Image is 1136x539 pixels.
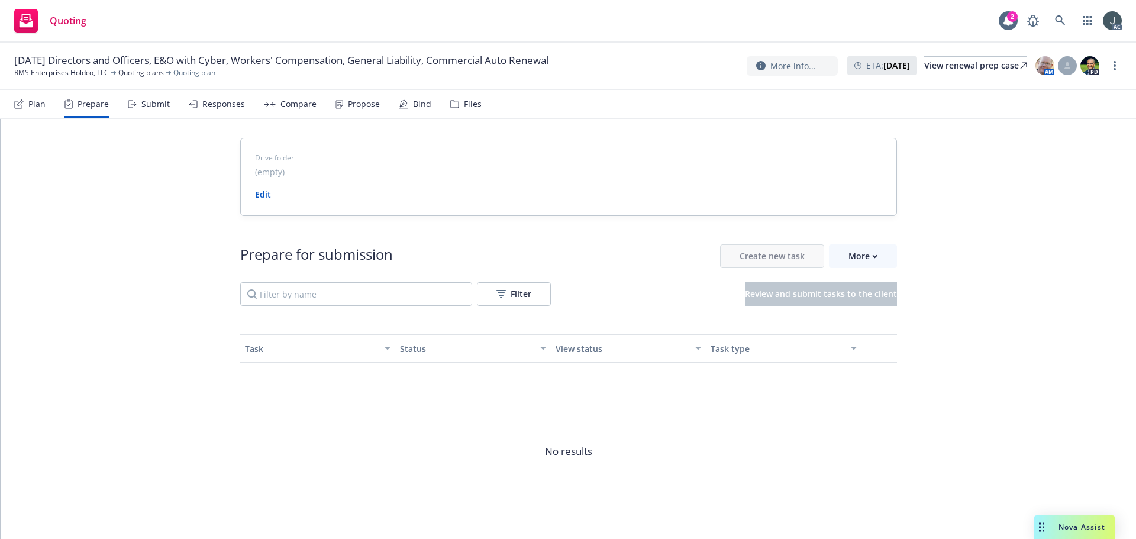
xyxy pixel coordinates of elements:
[496,283,531,305] div: Filter
[28,99,46,109] div: Plan
[745,288,897,299] span: Review and submit tasks to the client
[740,250,805,262] span: Create new task
[924,56,1027,75] a: View renewal prep case
[1080,56,1099,75] img: photo
[400,343,533,355] div: Status
[720,244,824,268] button: Create new task
[883,60,910,71] strong: [DATE]
[141,99,170,109] div: Submit
[1103,11,1122,30] img: photo
[1108,59,1122,73] a: more
[240,282,472,306] input: Filter by name
[551,334,706,363] button: View status
[747,56,838,76] button: More info...
[866,59,910,72] span: ETA :
[78,99,109,109] div: Prepare
[829,244,897,268] button: More
[255,153,882,163] span: Drive folder
[9,4,91,37] a: Quoting
[240,244,393,268] div: Prepare for submission
[1034,515,1115,539] button: Nova Assist
[711,343,844,355] div: Task type
[14,53,548,67] span: [DATE] Directors and Officers, E&O with Cyber, Workers' Compensation, General Liability, Commerci...
[255,189,271,200] a: Edit
[14,67,109,78] a: RMS Enterprises Holdco, LLC
[706,334,861,363] button: Task type
[50,16,86,25] span: Quoting
[395,334,551,363] button: Status
[556,343,689,355] div: View status
[1035,56,1054,75] img: photo
[924,57,1027,75] div: View renewal prep case
[770,60,816,72] span: More info...
[118,67,164,78] a: Quoting plans
[1021,9,1045,33] a: Report a Bug
[1007,11,1018,22] div: 2
[348,99,380,109] div: Propose
[245,343,378,355] div: Task
[1058,522,1105,532] span: Nova Assist
[1076,9,1099,33] a: Switch app
[280,99,317,109] div: Compare
[848,245,877,267] div: More
[255,166,285,178] span: (empty)
[745,282,897,306] button: Review and submit tasks to the client
[464,99,482,109] div: Files
[1048,9,1072,33] a: Search
[477,282,551,306] button: Filter
[202,99,245,109] div: Responses
[413,99,431,109] div: Bind
[240,334,396,363] button: Task
[1034,515,1049,539] div: Drag to move
[173,67,215,78] span: Quoting plan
